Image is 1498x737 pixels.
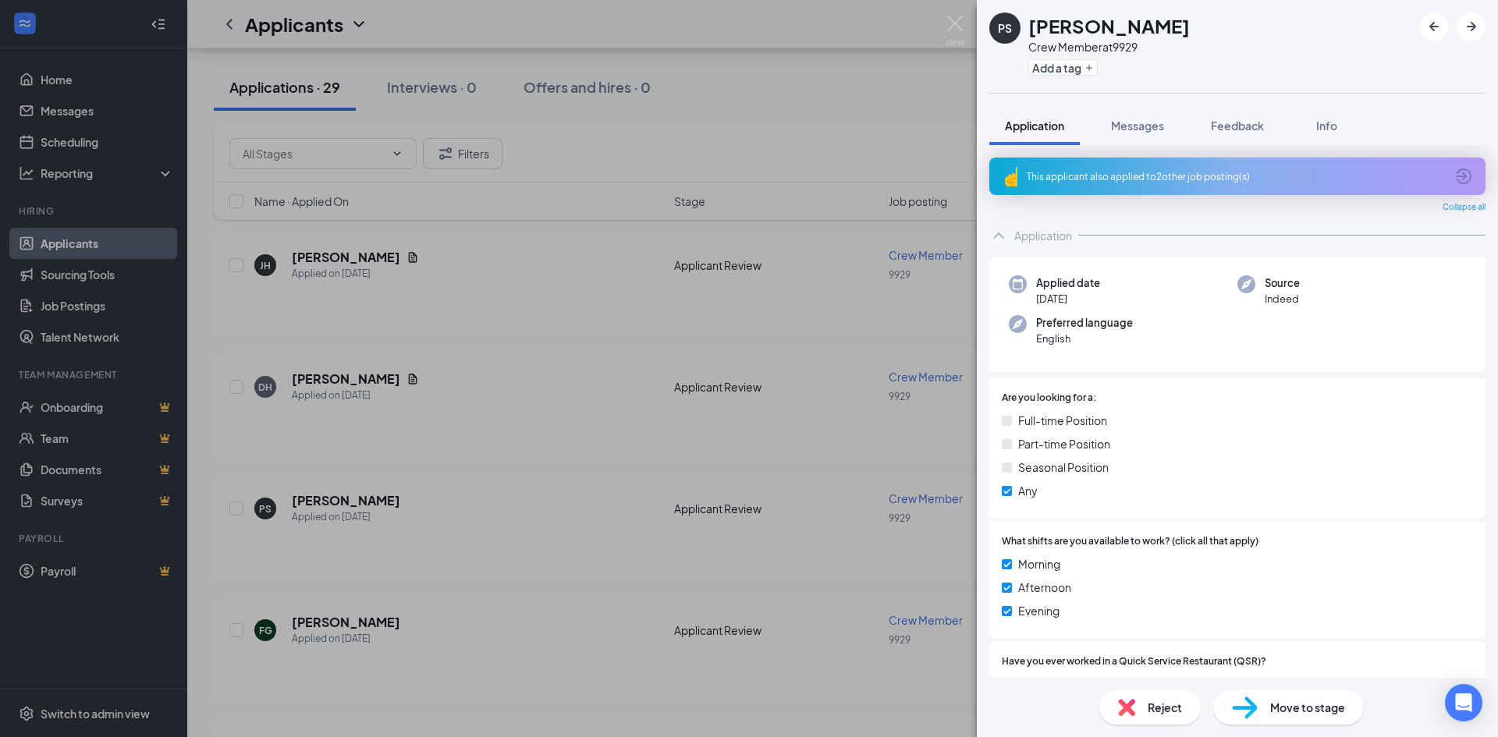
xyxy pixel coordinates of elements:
span: [DATE] [1036,291,1100,306]
span: What shifts are you available to work? (click all that apply) [1002,534,1258,549]
h1: [PERSON_NAME] [1028,12,1190,39]
span: Afternoon [1018,579,1071,596]
span: Collapse all [1443,201,1486,214]
span: Indeed [1265,291,1300,306]
span: Preferred language [1036,315,1133,331]
svg: ArrowLeftNew [1425,17,1443,36]
span: Any [1018,482,1038,499]
svg: ChevronUp [989,226,1008,245]
span: Are you looking for a: [1002,391,1096,406]
span: Evening [1018,602,1060,619]
span: Messages [1111,119,1164,133]
div: Crew Member at 9929 [1028,39,1190,55]
svg: Plus [1084,63,1094,73]
svg: ArrowCircle [1454,167,1473,186]
span: Reject [1148,699,1182,716]
svg: ArrowRight [1462,17,1481,36]
span: Feedback [1211,119,1264,133]
button: ArrowLeftNew [1420,12,1448,41]
div: This applicant also applied to 2 other job posting(s) [1027,170,1445,183]
div: Application [1014,228,1072,243]
span: Source [1265,275,1300,291]
span: Applied date [1036,275,1100,291]
span: Move to stage [1270,699,1345,716]
span: Seasonal Position [1018,459,1109,476]
span: Morning [1018,555,1060,572]
div: Open Intercom Messenger [1445,684,1482,721]
span: Have you ever worked in a Quick Service Restaurant (QSR)? [1002,654,1266,669]
div: PS [998,20,1012,36]
button: PlusAdd a tag [1028,59,1098,76]
span: Application [1005,119,1064,133]
span: Full-time Position [1018,412,1107,429]
span: English [1036,331,1133,346]
span: Part-time Position [1018,435,1110,452]
span: Yes [1019,675,1038,693]
button: ArrowRight [1457,12,1486,41]
span: Info [1316,119,1337,133]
